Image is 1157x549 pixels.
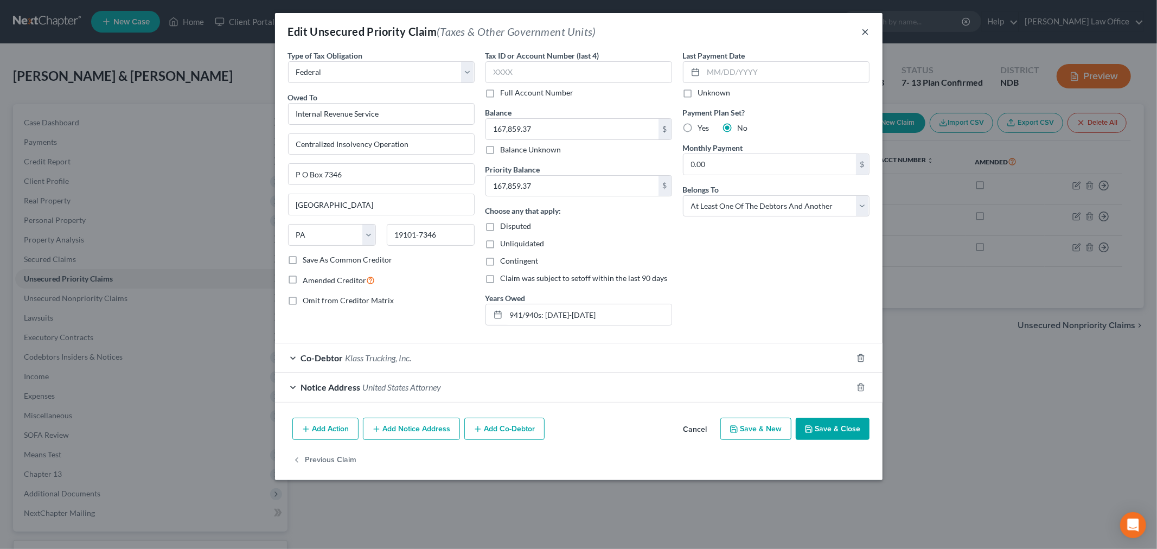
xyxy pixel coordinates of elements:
[292,449,357,471] button: Previous Claim
[659,176,672,196] div: $
[303,296,394,305] span: Omit from Creditor Matrix
[288,93,318,102] span: Owed To
[363,382,442,392] span: United States Attorney
[363,418,460,441] button: Add Notice Address
[303,254,393,265] label: Save As Common Creditor
[683,107,870,118] label: Payment Plan Set?
[289,164,474,184] input: Apt, Suite, etc...
[485,164,540,175] label: Priority Balance
[1120,512,1146,538] div: Open Intercom Messenger
[288,24,596,39] div: Edit Unsecured Priority Claim
[486,119,659,139] input: 0.00
[683,50,745,61] label: Last Payment Date
[501,87,574,98] label: Full Account Number
[506,304,672,325] input: --
[346,353,412,363] span: Klass Trucking, Inc.
[292,418,359,441] button: Add Action
[437,25,596,38] span: (Taxes & Other Government Units)
[387,224,475,246] input: Enter zip...
[485,61,672,83] input: XXXX
[485,50,599,61] label: Tax ID or Account Number (last 4)
[289,134,474,155] input: Enter address...
[501,221,532,231] span: Disputed
[486,176,659,196] input: 0.00
[862,25,870,38] button: ×
[704,62,869,82] input: MM/DD/YYYY
[485,107,512,118] label: Balance
[289,194,474,215] input: Enter city...
[698,87,731,98] label: Unknown
[675,419,716,441] button: Cancel
[288,51,363,60] span: Type of Tax Obligation
[485,205,561,216] label: Choose any that apply:
[683,185,719,194] span: Belongs To
[698,123,709,132] span: Yes
[303,276,367,285] span: Amended Creditor
[288,103,475,125] input: Search creditor by name...
[683,154,856,175] input: 0.00
[501,144,561,155] label: Balance Unknown
[738,123,748,132] span: No
[856,154,869,175] div: $
[501,273,668,283] span: Claim was subject to setoff within the last 90 days
[301,382,361,392] span: Notice Address
[720,418,791,441] button: Save & New
[464,418,545,441] button: Add Co-Debtor
[796,418,870,441] button: Save & Close
[485,292,526,304] label: Years Owed
[659,119,672,139] div: $
[683,142,743,154] label: Monthly Payment
[501,239,545,248] span: Unliquidated
[301,353,343,363] span: Co-Debtor
[501,256,539,265] span: Contingent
